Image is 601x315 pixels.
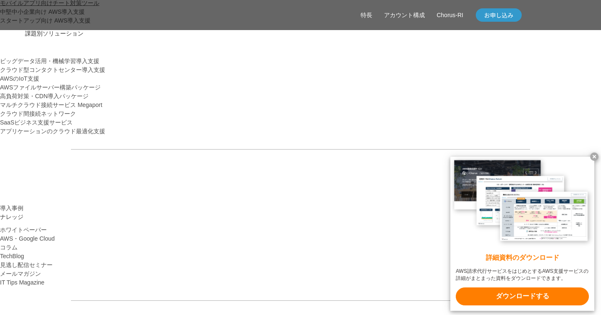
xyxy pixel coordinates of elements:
x-t: AWS請求代行サービスをはじめとするAWS支援サービスの詳細がまとまった資料をダウンロードできます。 [456,268,589,282]
a: 資料を請求する [163,163,296,183]
a: お申し込み [476,8,522,22]
a: Chorus-RI [437,11,463,20]
a: 詳細資料のダウンロード AWS請求代行サービスをはじめとするAWS支援サービスの詳細がまとまった資料をダウンロードできます。 ダウンロードする [450,157,594,311]
span: 課題別ソリューション [25,30,83,37]
a: アカウント構成 [384,11,425,20]
span: お申し込み [476,11,522,20]
a: まずは相談する [305,163,438,183]
x-t: 詳細資料のダウンロード [456,253,589,263]
a: 特長 [361,11,372,20]
x-t: ダウンロードする [456,287,589,305]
